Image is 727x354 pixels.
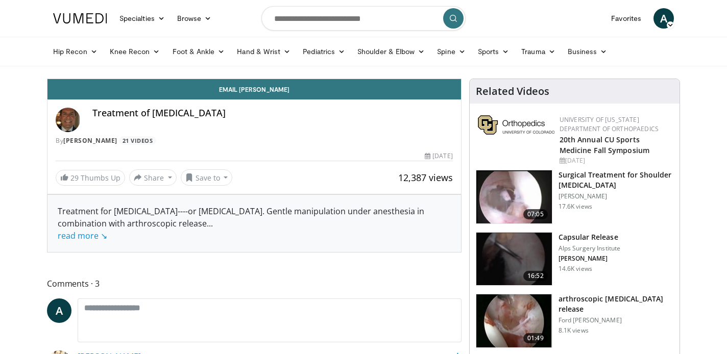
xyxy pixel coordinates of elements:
[171,8,218,29] a: Browse
[431,41,471,62] a: Spine
[472,41,516,62] a: Sports
[559,232,621,242] h3: Capsular Release
[47,298,71,323] a: A
[559,244,621,252] p: Alps Surgery Institute
[47,79,461,99] a: Email [PERSON_NAME]
[231,41,297,62] a: Hand & Wrist
[559,316,673,324] p: Ford [PERSON_NAME]
[476,170,552,223] img: 38867_0000_3.png.150x105_q85_crop-smart_upscale.jpg
[56,170,125,186] a: 29 Thumbs Up
[559,203,592,211] p: 17.6K views
[559,192,673,200] p: [PERSON_NAME]
[559,326,589,335] p: 8.1K views
[523,209,548,219] span: 07:05
[559,265,592,273] p: 14.6K views
[478,115,554,135] img: 355603a8-37da-49b6-856f-e00d7e9307d3.png.150x105_q85_autocrop_double_scale_upscale_version-0.2.png
[523,333,548,343] span: 01:49
[560,115,659,133] a: University of [US_STATE] Department of Orthopaedics
[476,294,673,348] a: 01:49 arthroscopic [MEDICAL_DATA] release Ford [PERSON_NAME] 8.1K views
[92,108,453,119] h4: Treatment of [MEDICAL_DATA]
[559,170,673,190] h3: Surgical Treatment for Shoulder [MEDICAL_DATA]
[562,41,614,62] a: Business
[104,41,166,62] a: Knee Recon
[119,136,156,145] a: 21 Videos
[261,6,466,31] input: Search topics, interventions
[56,108,80,132] img: Avatar
[476,232,673,286] a: 16:52 Capsular Release Alps Surgery Institute [PERSON_NAME] 14.6K views
[425,151,452,161] div: [DATE]
[515,41,562,62] a: Trauma
[560,135,649,155] a: 20th Annual CU Sports Medicine Fall Symposium
[297,41,351,62] a: Pediatrics
[113,8,171,29] a: Specialties
[129,169,177,186] button: Share
[476,170,673,224] a: 07:05 Surgical Treatment for Shoulder [MEDICAL_DATA] [PERSON_NAME] 17.6K views
[181,169,233,186] button: Save to
[166,41,231,62] a: Foot & Ankle
[53,13,107,23] img: VuMedi Logo
[653,8,674,29] a: A
[351,41,431,62] a: Shoulder & Elbow
[560,156,671,165] div: [DATE]
[70,173,79,183] span: 29
[63,136,117,145] a: [PERSON_NAME]
[58,230,107,241] a: read more ↘
[398,171,453,184] span: 12,387 views
[559,294,673,314] h3: arthroscopic [MEDICAL_DATA] release
[605,8,647,29] a: Favorites
[58,205,451,242] div: Treatment for [MEDICAL_DATA]----or [MEDICAL_DATA]. Gentle manipulation under anesthesia in combin...
[56,136,453,145] div: By
[47,41,104,62] a: Hip Recon
[476,85,549,97] h4: Related Videos
[47,277,462,290] span: Comments 3
[523,271,548,281] span: 16:52
[476,233,552,286] img: 38764_0000_3.png.150x105_q85_crop-smart_upscale.jpg
[476,294,552,347] img: qur2_3.png.150x105_q85_crop-smart_upscale.jpg
[559,255,621,263] p: [PERSON_NAME]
